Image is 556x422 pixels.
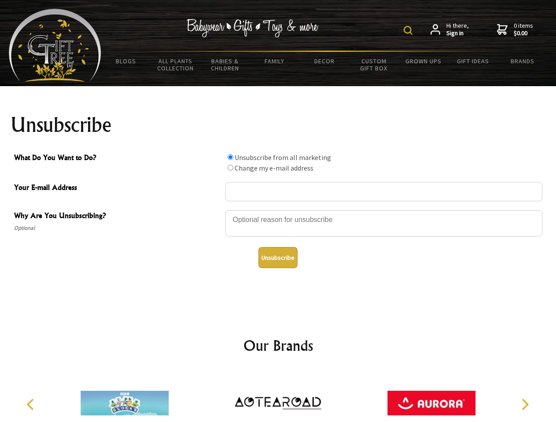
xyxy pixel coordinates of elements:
span: 0 items [514,22,533,37]
span: Optional [14,223,221,233]
label: Change my e-mail address [235,164,313,172]
strong: Sign in [446,29,469,37]
span: Hi there, [446,22,469,37]
a: BLOGS [101,52,151,70]
label: Unsubscribe from all marketing [235,153,331,162]
a: Brands [498,52,548,70]
a: Decor [299,52,349,70]
a: Hi there,Sign in [431,22,469,37]
a: Gift Ideas [448,52,498,70]
a: Grown Ups [398,52,448,70]
input: What Do You Want to Do? [228,165,233,171]
a: Babies & Children [200,52,250,77]
strong: $0.00 [514,29,533,37]
button: Previous [22,395,41,414]
h1: Unsubscribe [11,114,546,135]
span: Why Are You Unsubscribing? [14,210,221,223]
a: 0 items$0.00 [497,22,533,37]
a: Family [250,52,300,70]
input: Your E-mail Address [225,182,542,201]
span: Your E-mail Address [14,182,221,195]
button: Unsubscribe [258,247,298,268]
textarea: Why Are You Unsubscribing? [225,210,542,236]
img: product search [404,26,412,35]
img: Babyware - Gifts - Toys and more... [9,9,101,82]
input: What Do You Want to Do? [228,154,233,160]
a: All Plants Collection [151,52,201,77]
a: Custom Gift Box [349,52,399,77]
img: Babywear - Gifts - Toys & more [187,19,319,37]
h2: Our Brands [18,335,539,356]
button: Next [515,395,534,414]
span: What Do You Want to Do? [14,152,221,165]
